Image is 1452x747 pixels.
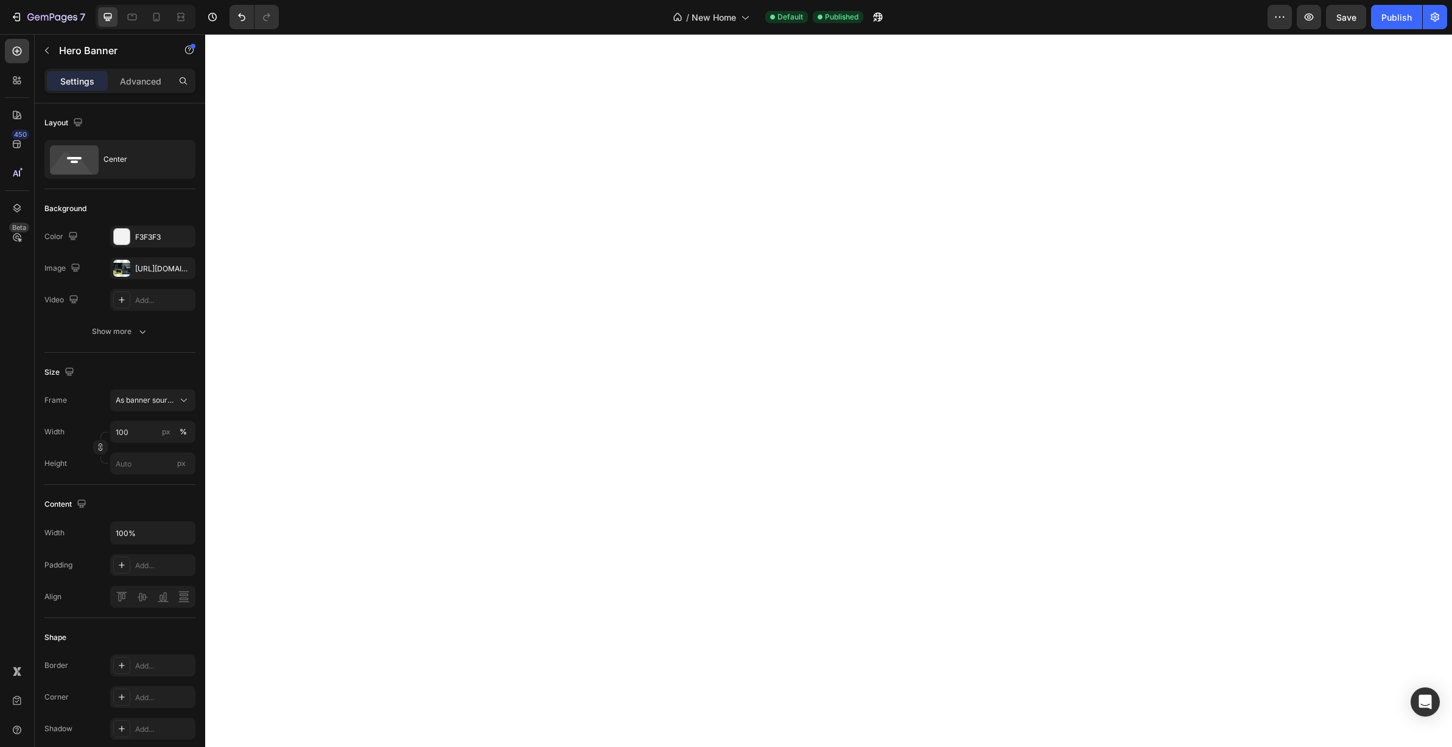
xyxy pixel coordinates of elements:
span: As banner source [116,395,175,406]
div: Size [44,364,77,381]
button: % [159,425,174,439]
div: 450 [12,130,29,139]
div: Border [44,660,68,671]
button: As banner source [110,389,195,411]
button: px [176,425,191,439]
div: Add... [135,295,192,306]
div: Align [44,591,61,602]
input: Auto [111,522,195,544]
div: Add... [135,692,192,703]
div: % [180,426,187,437]
p: Hero Banner [59,43,163,58]
div: Shadow [44,723,72,734]
input: px [110,453,195,474]
span: Save [1336,12,1356,23]
div: Shape [44,632,66,643]
div: Add... [135,661,192,672]
div: Background [44,203,86,214]
div: px [162,426,170,437]
span: Published [825,12,858,23]
label: Height [44,458,67,469]
button: 7 [5,5,91,29]
span: / [686,11,689,24]
div: Image [44,260,83,277]
span: Default [777,12,803,23]
div: Color [44,229,80,245]
div: [URL][DOMAIN_NAME] [135,263,192,274]
p: Advanced [120,75,161,88]
span: New Home [692,11,736,24]
div: Video [44,292,81,308]
div: Layout [44,115,85,131]
span: px [177,459,186,468]
div: Show more [92,325,149,338]
p: Settings [60,75,94,88]
div: Corner [44,692,69,703]
div: Add... [135,724,192,735]
button: Publish [1371,5,1422,29]
label: Width [44,426,65,437]
div: Content [44,496,89,513]
div: Add... [135,560,192,571]
button: Save [1326,5,1366,29]
div: Padding [44,560,72,571]
div: Undo/Redo [230,5,279,29]
div: Beta [9,223,29,232]
div: F3F3F3 [135,232,192,243]
div: Center [103,145,178,173]
div: Publish [1381,11,1412,24]
div: Open Intercom Messenger [1411,687,1440,717]
div: Width [44,527,65,538]
iframe: Design area [205,34,1452,747]
label: Frame [44,395,67,406]
button: Show more [44,321,195,342]
p: 7 [80,10,85,24]
input: px% [110,421,195,443]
